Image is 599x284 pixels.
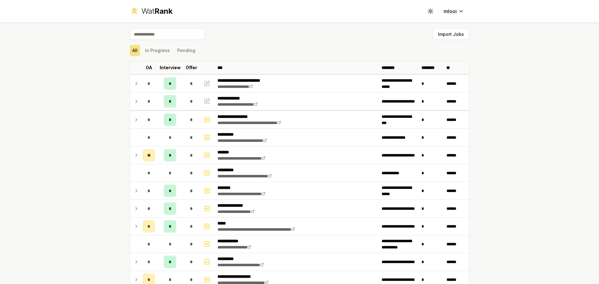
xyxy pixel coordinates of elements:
[433,29,469,40] button: Import Jobs
[141,6,173,16] div: Wat
[130,45,140,56] button: All
[439,6,469,17] button: mlooi
[160,65,181,71] p: Interview
[154,7,173,16] span: Rank
[146,65,152,71] p: OA
[186,65,197,71] p: Offer
[143,45,172,56] button: In Progress
[130,6,173,16] a: WatRank
[444,7,457,15] span: mlooi
[175,45,198,56] button: Pending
